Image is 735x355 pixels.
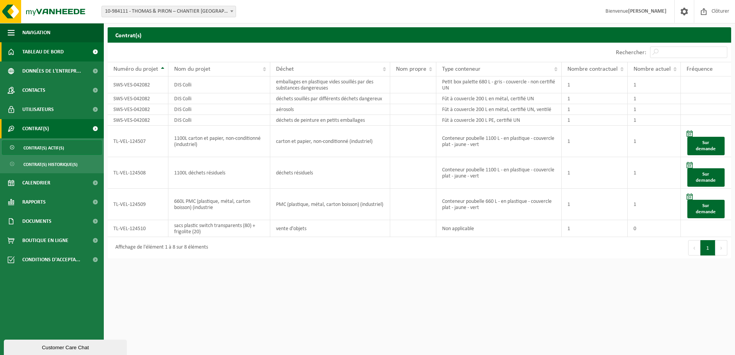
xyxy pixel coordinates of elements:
td: TL-VEL-124508 [108,157,168,189]
td: déchets résiduels [270,157,390,189]
span: 10-984111 - THOMAS & PIRON – CHANTIER LOUVAIN-LA-NEUVE LLNCISE2 - OTTIGNIES-LOUVAIN-LA-NEUVE [102,6,236,17]
td: TL-VEL-124510 [108,220,168,237]
span: Nom propre [396,66,426,72]
span: Navigation [22,23,50,42]
td: 1 [628,93,681,104]
span: Contrat(s) historique(s) [23,157,78,172]
button: 1 [700,240,715,255]
h2: Contrat(s) [108,27,731,42]
button: Next [715,240,727,255]
td: 1 [562,220,628,237]
span: Conditions d'accepta... [22,250,80,269]
td: DIS Colli [168,104,270,115]
td: SWS-VES-042082 [108,93,168,104]
div: Affichage de l'élément 1 à 8 sur 8 éléments [111,241,208,255]
span: Contrat(s) actif(s) [23,141,64,155]
td: DIS Colli [168,115,270,126]
td: PMC (plastique, métal, carton boisson) (industriel) [270,189,390,220]
td: aérosols [270,104,390,115]
span: Nom du projet [174,66,210,72]
td: 1 [562,93,628,104]
a: Contrat(s) historique(s) [2,157,102,171]
td: TL-VEL-124509 [108,189,168,220]
td: TL-VEL-124507 [108,126,168,157]
td: 1 [628,157,681,189]
td: 1 [562,126,628,157]
td: Non applicable [436,220,562,237]
span: Numéro du projet [113,66,158,72]
span: Tableau de bord [22,42,64,61]
td: 1 [562,104,628,115]
td: 1100L déchets résiduels [168,157,270,189]
span: 10-984111 - THOMAS & PIRON – CHANTIER LOUVAIN-LA-NEUVE LLNCISE2 - OTTIGNIES-LOUVAIN-LA-NEUVE [101,6,236,17]
td: Fût à couvercle 200 L en métal, certifié UN [436,93,562,104]
button: Previous [688,240,700,255]
span: Nombre actuel [634,66,671,72]
td: Petit box palette 680 L - gris - couvercle - non certifié UN [436,76,562,93]
td: DIS Colli [168,93,270,104]
span: Contacts [22,81,45,100]
a: Sur demande [687,137,725,155]
td: sacs plastic switch transparents (80) + frigolite (20) [168,220,270,237]
span: Documents [22,212,52,231]
td: SWS-VES-042082 [108,115,168,126]
td: vente d'objets [270,220,390,237]
td: 1 [628,104,681,115]
td: carton et papier, non-conditionné (industriel) [270,126,390,157]
td: SWS-VES-042082 [108,76,168,93]
td: déchets de peinture en petits emballages [270,115,390,126]
td: 1 [628,189,681,220]
td: Conteneur poubelle 1100 L - en plastique - couvercle plat - jaune - vert [436,157,562,189]
strong: [PERSON_NAME] [628,8,667,14]
span: Données de l'entrepr... [22,61,81,81]
iframe: chat widget [4,338,128,355]
a: Sur demande [687,200,725,218]
td: 660L PMC (plastique, métal, carton boisson) (industrie [168,189,270,220]
td: DIS Colli [168,76,270,93]
td: SWS-VES-042082 [108,104,168,115]
td: 1100L carton et papier, non-conditionné (industriel) [168,126,270,157]
td: 1 [562,115,628,126]
td: 1 [562,76,628,93]
span: Rapports [22,192,46,212]
td: 1 [628,126,681,157]
label: Rechercher: [616,50,646,56]
td: 1 [562,157,628,189]
td: 0 [628,220,681,237]
span: Type conteneur [442,66,481,72]
td: déchets souillés par différents déchets dangereux [270,93,390,104]
span: Fréquence [687,66,713,72]
span: Déchet [276,66,294,72]
span: Utilisateurs [22,100,54,119]
td: Conteneur poubelle 1100 L - en plastique - couvercle plat - jaune - vert [436,126,562,157]
td: Conteneur poubelle 660 L - en plastique - couvercle plat - jaune - vert [436,189,562,220]
td: 1 [562,189,628,220]
td: 1 [628,115,681,126]
span: Contrat(s) [22,119,49,138]
a: Contrat(s) actif(s) [2,140,102,155]
td: 1 [628,76,681,93]
td: Fût à couvercle 200 L PE, certifié UN [436,115,562,126]
td: emballages en plastique vides souillés par des substances dangereuses [270,76,390,93]
a: Sur demande [687,168,725,187]
span: Nombre contractuel [567,66,618,72]
td: Fût à couvercle 200 L en métal, certifié UN, ventilé [436,104,562,115]
span: Boutique en ligne [22,231,68,250]
span: Calendrier [22,173,50,192]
